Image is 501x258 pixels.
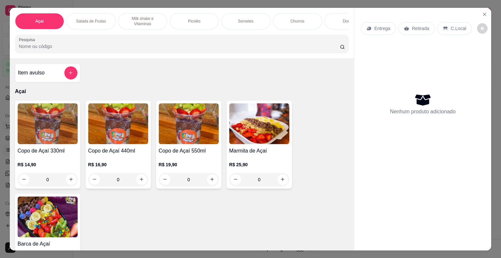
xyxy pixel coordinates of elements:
[229,161,289,168] p: R$ 25,90
[76,18,106,24] p: Salada de Frutas
[229,103,289,144] img: product-image
[15,88,349,95] p: Açaí
[159,103,219,144] img: product-image
[18,147,78,154] h4: Copo de Açaí 330ml
[188,18,201,24] p: Picolés
[390,108,456,116] p: Nenhum produto adicionado
[19,43,340,49] input: Pesquisa
[18,161,78,168] p: R$ 14,90
[35,18,43,24] p: Açaí
[18,103,78,144] img: product-image
[159,161,219,168] p: R$ 19,90
[374,25,390,31] p: Entrega
[18,69,45,76] h4: Item avulso
[229,147,289,154] h4: Marmita de Açaí
[238,18,253,24] p: Sorvetes
[18,196,78,237] img: product-image
[477,23,487,33] button: decrease-product-quantity
[412,25,429,31] p: Retirada
[88,161,148,168] p: R$ 16,90
[18,240,78,248] h4: Barca de Açaí
[19,37,37,42] label: Pesquisa
[479,9,490,19] button: Close
[124,16,161,26] p: Milk shake e Vitaminas
[291,18,305,24] p: Churros
[159,147,219,154] h4: Copo de Açaí 550ml
[451,25,466,31] p: C.Local
[88,147,148,154] h4: Copo de Açaí 440ml
[88,103,148,144] img: product-image
[64,66,77,79] button: add-separate-item
[343,18,355,24] p: Donuts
